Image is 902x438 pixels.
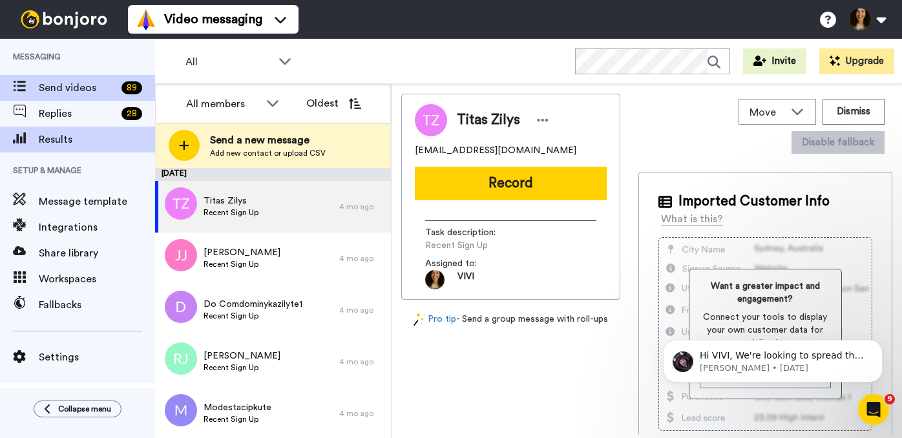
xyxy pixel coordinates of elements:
[16,10,112,28] img: bj-logo-header-white.svg
[792,131,885,154] button: Disable fallback
[165,394,197,426] img: m.png
[165,187,197,220] img: tz.png
[165,342,197,375] img: rj.png
[415,104,447,136] img: Image of Titas Zilys
[457,110,520,130] span: Titas Zilys
[155,168,391,181] div: [DATE]
[121,81,142,94] div: 89
[339,357,384,367] div: 4 mo ago
[204,207,258,218] span: Recent Sign Up
[204,414,271,424] span: Recent Sign Up
[644,313,902,403] iframe: Intercom notifications message
[204,259,280,269] span: Recent Sign Up
[165,291,197,323] img: d.png
[823,99,885,125] button: Dismiss
[415,167,607,200] button: Record
[414,313,456,326] a: Pro tip
[39,80,116,96] span: Send videos
[210,148,326,158] span: Add new contact or upload CSV
[39,297,155,313] span: Fallbacks
[750,105,784,120] span: Move
[425,239,548,252] span: Recent Sign Up
[700,280,832,306] span: Want a greater impact and engagement?
[185,54,272,70] span: All
[204,246,280,259] span: [PERSON_NAME]
[136,9,156,30] img: vm-color.svg
[204,298,302,311] span: Do Comdominykazilyte1
[678,192,830,211] span: Imported Customer Info
[204,349,280,362] span: [PERSON_NAME]
[297,90,371,116] button: Oldest
[39,271,155,287] span: Workspaces
[186,96,260,112] div: All members
[339,253,384,264] div: 4 mo ago
[661,211,723,227] div: What is this?
[401,313,620,326] div: - Send a group message with roll-ups
[858,394,889,425] iframe: Intercom live chat
[819,48,894,74] button: Upgrade
[339,305,384,315] div: 4 mo ago
[415,144,576,157] span: [EMAIL_ADDRESS][DOMAIN_NAME]
[204,401,271,414] span: Modestacipkute
[204,194,258,207] span: Titas Zilys
[164,10,262,28] span: Video messaging
[425,270,445,289] img: 5f3f71f3-1951-44fd-bfe7-899c2b12bc95-1757674851.jpg
[39,106,116,121] span: Replies
[165,239,197,271] img: jj.png
[414,313,425,326] img: magic-wand.svg
[743,48,806,74] button: Invite
[210,132,326,148] span: Send a new message
[204,311,302,321] span: Recent Sign Up
[34,401,121,417] button: Collapse menu
[121,107,142,120] div: 28
[885,394,895,404] span: 9
[39,194,155,209] span: Message template
[425,257,516,270] span: Assigned to:
[700,311,832,349] span: Connect your tools to display your own customer data for more specialized messages
[339,408,384,419] div: 4 mo ago
[56,50,223,61] p: Message from Matt, sent 3w ago
[39,220,155,235] span: Integrations
[56,37,223,176] span: Hi VIVI, We're looking to spread the word about [PERSON_NAME] a bit further and we need your help...
[39,245,155,261] span: Share library
[58,404,111,414] span: Collapse menu
[39,349,155,365] span: Settings
[457,270,474,289] span: VIVI
[339,202,384,212] div: 4 mo ago
[39,132,155,147] span: Results
[425,226,516,239] span: Task description :
[204,362,280,373] span: Recent Sign Up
